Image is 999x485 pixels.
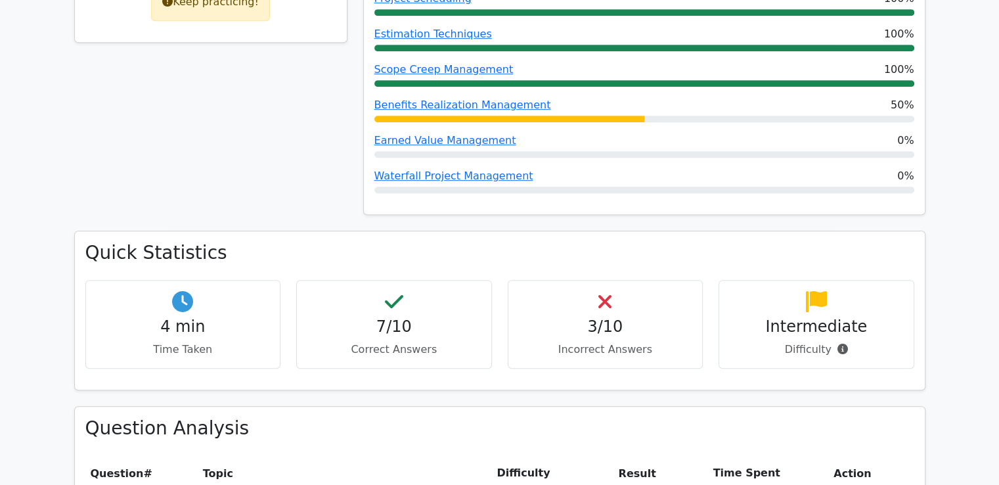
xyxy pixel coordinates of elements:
a: Scope Creep Management [374,63,514,76]
span: 100% [884,62,914,78]
h3: Quick Statistics [85,242,914,264]
p: Incorrect Answers [519,342,692,358]
h4: 4 min [97,317,270,336]
span: 50% [891,97,914,113]
span: Question [91,467,144,480]
h3: Question Analysis [85,417,914,440]
p: Difficulty [730,342,903,358]
p: Correct Answers [307,342,481,358]
h4: 7/10 [307,317,481,336]
h4: 3/10 [519,317,692,336]
span: 0% [897,168,914,184]
span: 0% [897,133,914,149]
a: Earned Value Management [374,134,516,147]
a: Waterfall Project Management [374,170,533,182]
a: Benefits Realization Management [374,99,551,111]
span: 100% [884,26,914,42]
p: Time Taken [97,342,270,358]
a: Estimation Techniques [374,28,492,40]
h4: Intermediate [730,317,903,336]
